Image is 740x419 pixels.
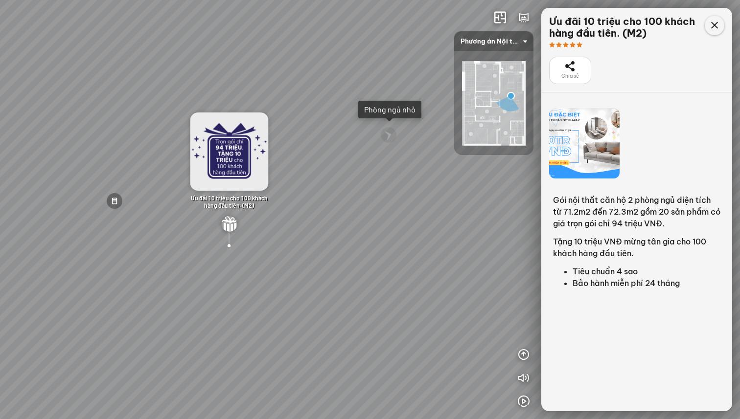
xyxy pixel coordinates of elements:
span: star [570,42,576,48]
span: Chia sẻ [561,72,579,80]
span: star [549,42,555,48]
li: Tiêu chuẩn 4 sao [573,265,720,277]
p: Gói nội thất căn hộ 2 phòng ngủ diện tích từ 71.2m2 đến 72.3m2 gồm 20 sản phẩm có giá trọn gói ch... [553,194,720,229]
span: Ưu đãi 10 triệu cho 100 khách hàng đầu tiên. (M2) [191,195,268,209]
div: Phòng ngủ nhỏ [364,105,416,114]
span: star [556,42,562,48]
img: MicrosoftTeams__222LCDUPLKPA_thumbnail.png [190,112,268,191]
p: Tặng 10 triệu VNĐ mừng tân gia cho 100 khách hàng đầu tiên. [553,236,720,259]
span: star [563,42,569,48]
img: FPT_PLAZA_2__M__DAY6FEJTYY99.png [462,61,526,146]
div: Ưu đãi 10 triệu cho 100 khách hàng đầu tiên. (M2) [549,16,705,39]
li: Bảo hành miễn phí 24 tháng [573,277,720,289]
span: star [577,42,582,48]
img: 2a87d5cde25d3ff_3TJ4A6N9THL9_thumbnail.png [221,216,237,232]
span: Phương án Nội thất [461,31,527,51]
